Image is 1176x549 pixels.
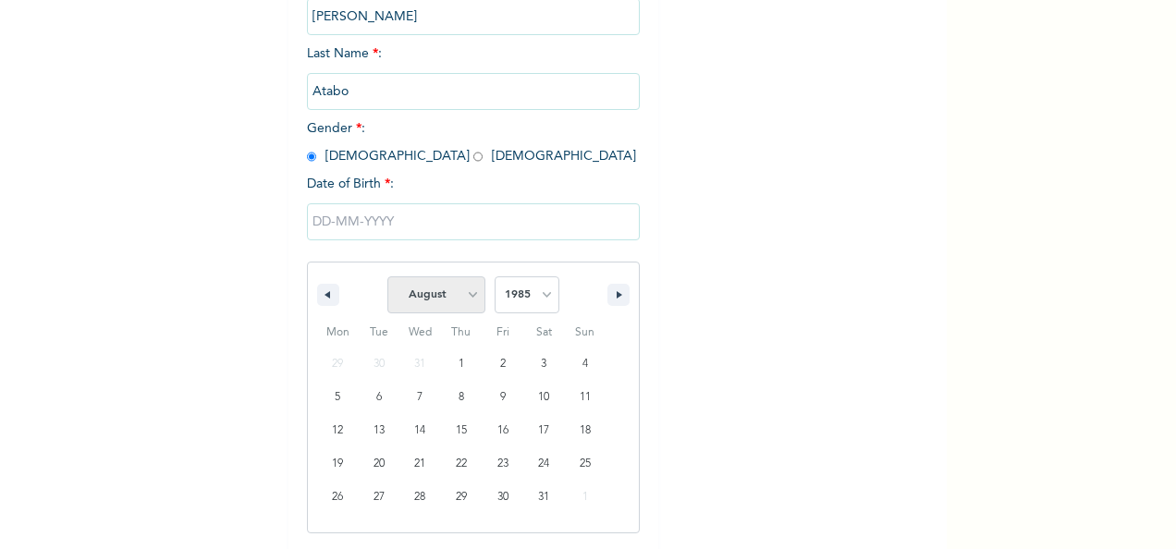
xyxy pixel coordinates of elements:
input: Enter your last name [307,73,640,110]
button: 2 [482,348,523,381]
button: 25 [564,447,606,481]
span: Gender : [DEMOGRAPHIC_DATA] [DEMOGRAPHIC_DATA] [307,122,636,163]
button: 8 [441,381,483,414]
button: 29 [441,481,483,514]
button: 28 [399,481,441,514]
span: 18 [580,414,591,447]
button: 16 [482,414,523,447]
span: 28 [414,481,425,514]
span: 29 [456,481,467,514]
button: 14 [399,414,441,447]
button: 7 [399,381,441,414]
span: 11 [580,381,591,414]
span: 23 [497,447,508,481]
span: 7 [417,381,423,414]
input: DD-MM-YYYY [307,203,640,240]
button: 3 [523,348,565,381]
button: 30 [482,481,523,514]
span: 14 [414,414,425,447]
span: 19 [332,447,343,481]
span: 22 [456,447,467,481]
span: 25 [580,447,591,481]
span: 6 [376,381,382,414]
button: 4 [564,348,606,381]
button: 23 [482,447,523,481]
span: Last Name : [307,47,640,98]
span: 9 [500,381,506,414]
button: 31 [523,481,565,514]
button: 20 [359,447,400,481]
span: Fri [482,318,523,348]
button: 11 [564,381,606,414]
button: 6 [359,381,400,414]
span: Wed [399,318,441,348]
span: 2 [500,348,506,381]
button: 27 [359,481,400,514]
button: 12 [317,414,359,447]
span: Mon [317,318,359,348]
span: 17 [538,414,549,447]
button: 22 [441,447,483,481]
button: 24 [523,447,565,481]
button: 21 [399,447,441,481]
button: 15 [441,414,483,447]
span: 4 [582,348,588,381]
span: Thu [441,318,483,348]
span: 10 [538,381,549,414]
button: 5 [317,381,359,414]
button: 19 [317,447,359,481]
span: 8 [459,381,464,414]
button: 1 [441,348,483,381]
span: Date of Birth : [307,175,394,194]
button: 10 [523,381,565,414]
span: 26 [332,481,343,514]
span: 1 [459,348,464,381]
span: 30 [497,481,508,514]
span: 31 [538,481,549,514]
button: 17 [523,414,565,447]
span: 15 [456,414,467,447]
span: 16 [497,414,508,447]
span: 27 [374,481,385,514]
button: 9 [482,381,523,414]
span: 12 [332,414,343,447]
button: 18 [564,414,606,447]
button: 26 [317,481,359,514]
span: 5 [335,381,340,414]
span: 24 [538,447,549,481]
span: 21 [414,447,425,481]
span: Sun [564,318,606,348]
span: 13 [374,414,385,447]
button: 13 [359,414,400,447]
span: 20 [374,447,385,481]
span: 3 [541,348,546,381]
span: Tue [359,318,400,348]
span: Sat [523,318,565,348]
